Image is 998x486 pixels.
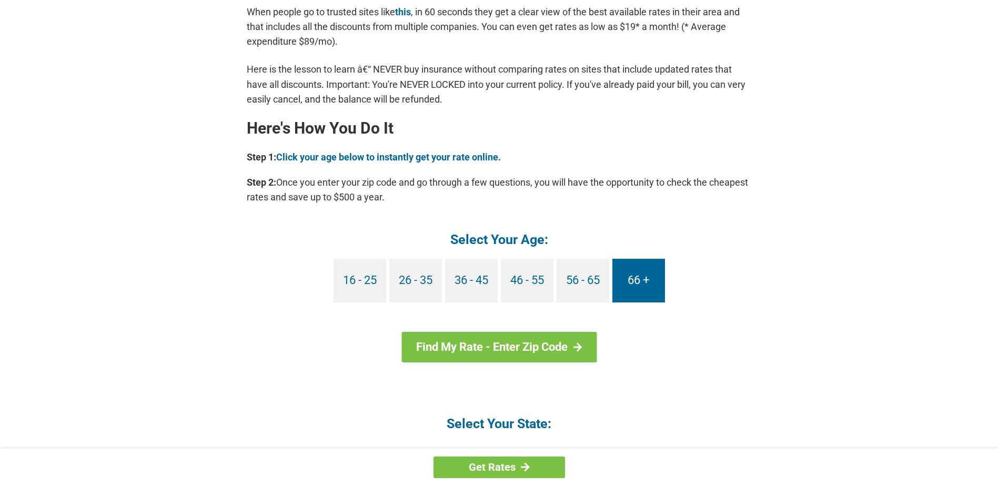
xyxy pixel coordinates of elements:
[612,259,665,302] a: 66 +
[389,259,442,302] a: 26 - 35
[445,259,498,302] a: 36 - 45
[247,120,752,137] h2: Here's How You Do It
[247,5,752,49] p: When people go to trusted sites like , in 60 seconds they get a clear view of the best available ...
[557,259,609,302] a: 56 - 65
[395,6,411,17] a: this
[247,231,752,248] h4: Select Your Age:
[247,62,752,106] p: Here is the lesson to learn â€“ NEVER buy insurance without comparing rates on sites that include...
[401,332,597,362] a: Find My Rate - Enter Zip Code
[334,259,386,302] a: 16 - 25
[247,175,752,205] p: Once you enter your zip code and go through a few questions, you will have the opportunity to che...
[247,415,752,432] h4: Select Your State:
[501,259,553,302] a: 46 - 55
[247,177,276,188] b: Step 2:
[434,457,565,478] a: Get Rates
[247,151,276,163] b: Step 1:
[276,151,501,163] a: Click your age below to instantly get your rate online.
